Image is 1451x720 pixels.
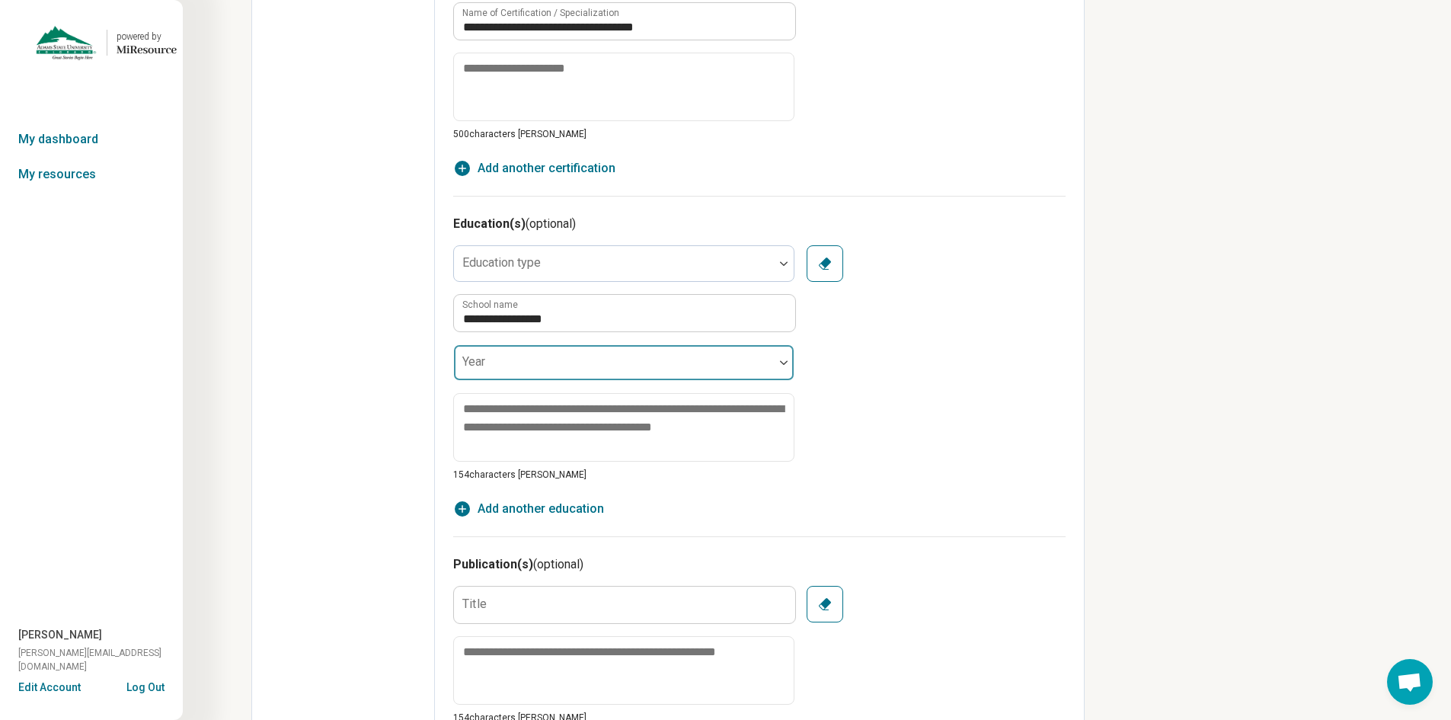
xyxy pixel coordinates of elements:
[35,24,97,61] img: Adams State University
[453,468,794,482] p: 154 characters [PERSON_NAME]
[526,216,576,231] span: (optional)
[6,24,177,61] a: Adams State Universitypowered by
[462,598,487,610] label: Title
[453,555,1066,574] h3: Publication(s)
[478,500,604,518] span: Add another education
[462,300,518,309] label: School name
[533,557,583,571] span: (optional)
[18,646,183,674] span: [PERSON_NAME][EMAIL_ADDRESS][DOMAIN_NAME]
[453,127,794,141] p: 500 characters [PERSON_NAME]
[453,215,1066,233] h3: Education(s)
[462,354,485,369] label: Year
[117,30,177,43] div: powered by
[18,680,81,696] button: Edit Account
[453,159,615,178] button: Add another certification
[462,8,619,18] label: Name of Certification / Specialization
[478,159,615,178] span: Add another certification
[453,500,604,518] button: Add another education
[462,255,541,270] label: Education type
[126,680,165,692] button: Log Out
[18,627,102,643] span: [PERSON_NAME]
[1387,659,1433,705] div: Open chat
